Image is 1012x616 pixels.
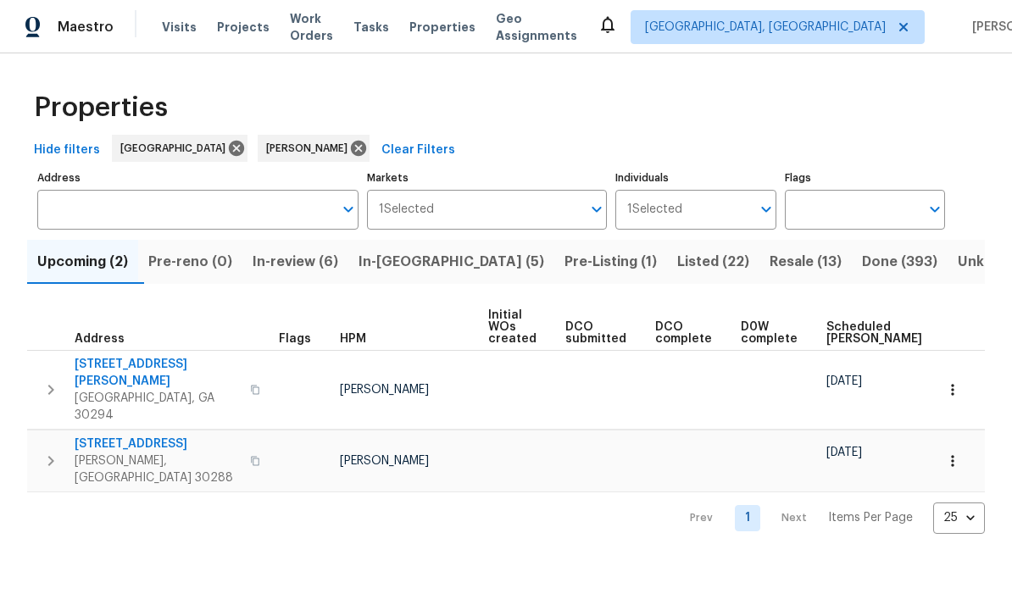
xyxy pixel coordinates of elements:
[933,496,985,540] div: 25
[785,173,945,183] label: Flags
[75,333,125,345] span: Address
[120,140,232,157] span: [GEOGRAPHIC_DATA]
[862,250,937,274] span: Done (393)
[674,502,985,534] nav: Pagination Navigation
[37,250,128,274] span: Upcoming (2)
[367,173,608,183] label: Markets
[585,197,609,221] button: Open
[565,321,626,345] span: DCO submitted
[37,173,359,183] label: Address
[340,455,429,467] span: [PERSON_NAME]
[253,250,338,274] span: In-review (6)
[340,384,429,396] span: [PERSON_NAME]
[379,203,434,217] span: 1 Selected
[258,135,370,162] div: [PERSON_NAME]
[923,197,947,221] button: Open
[148,250,232,274] span: Pre-reno (0)
[375,135,462,166] button: Clear Filters
[488,309,537,345] span: Initial WOs created
[27,135,107,166] button: Hide filters
[58,19,114,36] span: Maestro
[409,19,475,36] span: Properties
[496,10,577,44] span: Geo Assignments
[381,140,455,161] span: Clear Filters
[279,333,311,345] span: Flags
[615,173,776,183] label: Individuals
[162,19,197,36] span: Visits
[828,509,913,526] p: Items Per Page
[75,356,240,390] span: [STREET_ADDRESS][PERSON_NAME]
[627,203,682,217] span: 1 Selected
[754,197,778,221] button: Open
[826,375,862,387] span: [DATE]
[336,197,360,221] button: Open
[655,321,712,345] span: DCO complete
[340,333,366,345] span: HPM
[75,390,240,424] span: [GEOGRAPHIC_DATA], GA 30294
[826,321,922,345] span: Scheduled [PERSON_NAME]
[34,140,100,161] span: Hide filters
[75,436,240,452] span: [STREET_ADDRESS]
[290,10,333,44] span: Work Orders
[217,19,270,36] span: Projects
[34,99,168,116] span: Properties
[645,19,886,36] span: [GEOGRAPHIC_DATA], [GEOGRAPHIC_DATA]
[735,505,760,531] a: Goto page 1
[564,250,657,274] span: Pre-Listing (1)
[677,250,749,274] span: Listed (22)
[112,135,247,162] div: [GEOGRAPHIC_DATA]
[353,21,389,33] span: Tasks
[75,452,240,486] span: [PERSON_NAME], [GEOGRAPHIC_DATA] 30288
[826,447,862,458] span: [DATE]
[770,250,842,274] span: Resale (13)
[359,250,544,274] span: In-[GEOGRAPHIC_DATA] (5)
[266,140,354,157] span: [PERSON_NAME]
[741,321,798,345] span: D0W complete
